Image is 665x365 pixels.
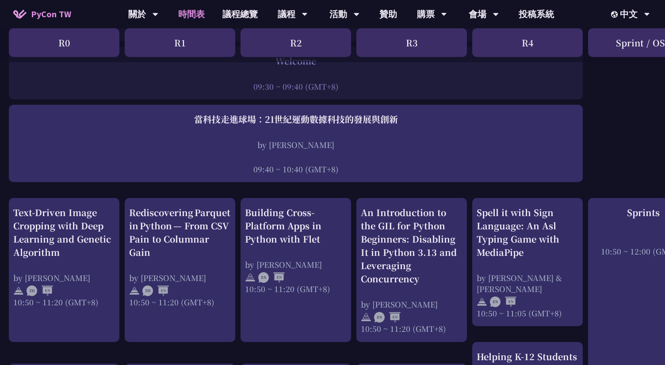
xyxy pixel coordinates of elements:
a: Rediscovering Parquet in Python — From CSV Pain to Columnar Gain by [PERSON_NAME] 10:50 ~ 11:20 (... [129,206,231,308]
a: Spell it with Sign Language: An Asl Typing Game with MediaPipe by [PERSON_NAME] & [PERSON_NAME] 1... [477,206,578,319]
div: 10:50 ~ 11:20 (GMT+8) [129,297,231,308]
div: R2 [241,28,351,57]
a: PyCon TW [4,3,80,25]
div: by [PERSON_NAME] [361,299,462,310]
img: svg+xml;base64,PHN2ZyB4bWxucz0iaHR0cDovL3d3dy53My5vcmcvMjAwMC9zdmciIHdpZHRoPSIyNCIgaGVpZ2h0PSIyNC... [245,272,256,283]
img: ENEN.5a408d1.svg [490,297,516,307]
img: ZHEN.371966e.svg [142,285,169,296]
div: 10:50 ~ 11:20 (GMT+8) [361,323,462,334]
div: 09:40 ~ 10:40 (GMT+8) [13,163,578,175]
div: by [PERSON_NAME] [129,272,231,283]
div: Text-Driven Image Cropping with Deep Learning and Genetic Algorithm [13,206,115,259]
a: An Introduction to the GIL for Python Beginners: Disabling It in Python 3.13 and Leveraging Concu... [361,206,462,334]
a: 當科技走進球場：21世紀運動數據科技的發展與創新 by [PERSON_NAME] 09:40 ~ 10:40 (GMT+8) [13,113,578,175]
div: R1 [125,28,235,57]
div: 當科技走進球場：21世紀運動數據科技的發展與創新 [13,113,578,126]
a: Text-Driven Image Cropping with Deep Learning and Genetic Algorithm by [PERSON_NAME] 10:50 ~ 11:2... [13,206,115,308]
div: 09:30 ~ 09:40 (GMT+8) [13,81,578,92]
div: by [PERSON_NAME] [13,272,115,283]
img: svg+xml;base64,PHN2ZyB4bWxucz0iaHR0cDovL3d3dy53My5vcmcvMjAwMC9zdmciIHdpZHRoPSIyNCIgaGVpZ2h0PSIyNC... [361,312,371,323]
div: R4 [472,28,583,57]
div: 10:50 ~ 11:05 (GMT+8) [477,308,578,319]
img: ENEN.5a408d1.svg [374,312,401,323]
div: An Introduction to the GIL for Python Beginners: Disabling It in Python 3.13 and Leveraging Concu... [361,206,462,285]
img: svg+xml;base64,PHN2ZyB4bWxucz0iaHR0cDovL3d3dy53My5vcmcvMjAwMC9zdmciIHdpZHRoPSIyNCIgaGVpZ2h0PSIyNC... [477,297,487,307]
div: by [PERSON_NAME] & [PERSON_NAME] [477,272,578,294]
a: Building Cross-Platform Apps in Python with Flet by [PERSON_NAME] 10:50 ~ 11:20 (GMT+8) [245,206,347,294]
div: Spell it with Sign Language: An Asl Typing Game with MediaPipe [477,206,578,259]
img: Home icon of PyCon TW 2025 [13,10,27,19]
span: PyCon TW [31,8,71,21]
div: 10:50 ~ 11:20 (GMT+8) [245,283,347,294]
div: Rediscovering Parquet in Python — From CSV Pain to Columnar Gain [129,206,231,259]
div: R0 [9,28,119,57]
img: ENEN.5a408d1.svg [258,272,285,283]
div: Building Cross-Platform Apps in Python with Flet [245,206,347,246]
div: R3 [356,28,467,57]
img: svg+xml;base64,PHN2ZyB4bWxucz0iaHR0cDovL3d3dy53My5vcmcvMjAwMC9zdmciIHdpZHRoPSIyNCIgaGVpZ2h0PSIyNC... [13,285,24,296]
img: svg+xml;base64,PHN2ZyB4bWxucz0iaHR0cDovL3d3dy53My5vcmcvMjAwMC9zdmciIHdpZHRoPSIyNCIgaGVpZ2h0PSIyNC... [129,285,140,296]
div: by [PERSON_NAME] [13,139,578,150]
img: ZHEN.371966e.svg [27,285,53,296]
div: by [PERSON_NAME] [245,259,347,270]
img: Locale Icon [611,11,620,18]
div: 10:50 ~ 11:20 (GMT+8) [13,297,115,308]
